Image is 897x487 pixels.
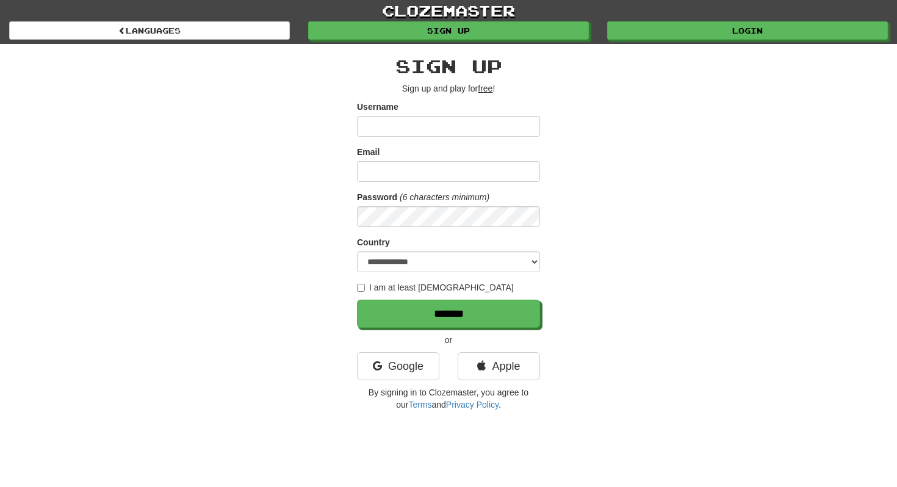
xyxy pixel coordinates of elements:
[9,21,290,40] a: Languages
[357,281,514,294] label: I am at least [DEMOGRAPHIC_DATA]
[357,101,398,113] label: Username
[357,191,397,203] label: Password
[458,352,540,380] a: Apple
[357,146,380,158] label: Email
[357,82,540,95] p: Sign up and play for !
[408,400,431,409] a: Terms
[446,400,499,409] a: Privacy Policy
[357,352,439,380] a: Google
[357,236,390,248] label: Country
[400,192,489,202] em: (6 characters minimum)
[357,284,365,292] input: I am at least [DEMOGRAPHIC_DATA]
[607,21,888,40] a: Login
[357,386,540,411] p: By signing in to Clozemaster, you agree to our and .
[357,334,540,346] p: or
[478,84,492,93] u: free
[357,56,540,76] h2: Sign up
[308,21,589,40] a: Sign up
